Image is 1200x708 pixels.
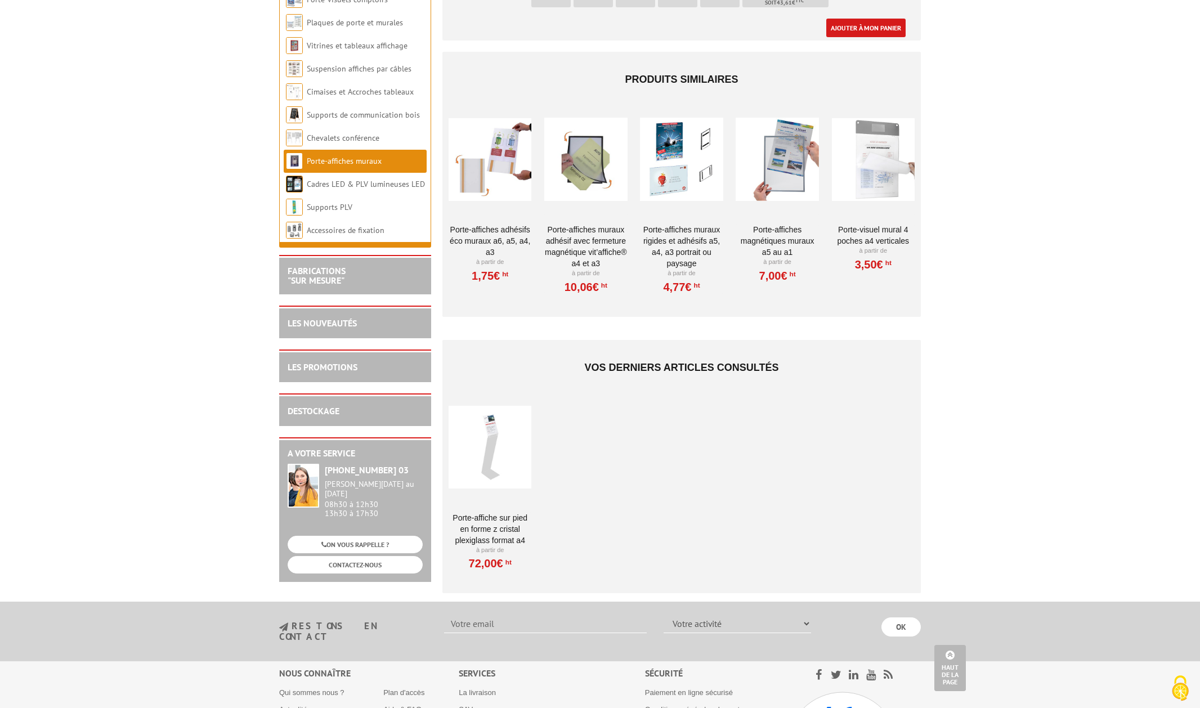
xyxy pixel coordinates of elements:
img: Cimaises et Accroches tableaux [286,83,303,100]
img: Accessoires de fixation [286,222,303,239]
span: Produits similaires [625,74,738,85]
a: Porte-Visuel mural 4 poches A4 verticales [832,224,915,247]
a: 10,06€HT [565,284,607,290]
a: Plan d'accès [383,688,424,697]
img: Porte-affiches muraux [286,153,303,169]
a: Accessoires de fixation [307,225,384,235]
img: newsletter.jpg [279,622,288,632]
span: Vos derniers articles consultés [584,362,778,373]
div: Sécurité [645,667,786,680]
p: À partir de [640,269,723,278]
a: Porte-affiches magnétiques muraux A5 au A1 [736,224,818,258]
a: DESTOCKAGE [288,405,339,416]
a: LES NOUVEAUTÉS [288,317,357,329]
a: LES PROMOTIONS [288,361,357,373]
a: Qui sommes nous ? [279,688,344,697]
div: [PERSON_NAME][DATE] au [DATE] [325,480,423,499]
a: 72,00€HT [469,560,512,567]
h3: restons en contact [279,621,427,641]
a: Supports de communication bois [307,110,420,120]
p: À partir de [544,269,627,278]
a: Cadres LED & PLV lumineuses LED [307,179,425,189]
div: Nous connaître [279,667,459,680]
div: Services [459,667,645,680]
p: À partir de [449,258,531,267]
a: FABRICATIONS"Sur Mesure" [288,265,346,286]
sup: HT [500,270,508,278]
sup: HT [883,259,892,267]
input: Votre email [444,614,647,633]
img: Supports de communication bois [286,106,303,123]
img: Supports PLV [286,199,303,216]
a: Haut de la page [934,645,966,691]
a: 4,77€HT [663,284,700,290]
sup: HT [599,281,607,289]
img: Cadres LED & PLV lumineuses LED [286,176,303,192]
p: À partir de [449,546,531,555]
a: 1,75€HT [472,272,508,279]
a: Cimaises et Accroches tableaux [307,87,414,97]
a: 3,50€HT [855,261,892,268]
sup: HT [691,281,700,289]
h2: A votre service [288,449,423,459]
a: La livraison [459,688,496,697]
a: Paiement en ligne sécurisé [645,688,733,697]
p: À partir de [832,247,915,256]
a: Suspension affiches par câbles [307,64,411,74]
img: Plaques de porte et murales [286,14,303,31]
a: Porte-affiches adhésifs éco muraux A6, A5, A4, A3 [449,224,531,258]
img: Chevalets conférence [286,129,303,146]
a: Chevalets conférence [307,133,379,143]
a: Porte-affiche sur pied en forme Z cristal plexiglass format A4 [449,512,531,546]
sup: HT [503,558,512,566]
a: ON VOUS RAPPELLE ? [288,536,423,553]
a: Plaques de porte et murales [307,17,403,28]
a: Porte-affiches muraux adhésif avec fermeture magnétique VIT’AFFICHE® A4 et A3 [544,224,627,269]
button: Cookies (fenêtre modale) [1161,670,1200,708]
a: Porte-affiches muraux [307,156,382,166]
sup: HT [787,270,796,278]
div: 08h30 à 12h30 13h30 à 17h30 [325,480,423,518]
input: OK [881,617,921,637]
a: Vitrines et tableaux affichage [307,41,408,51]
a: Ajouter à mon panier [826,19,906,37]
a: CONTACTEZ-NOUS [288,556,423,573]
strong: [PHONE_NUMBER] 03 [325,464,409,476]
a: Supports PLV [307,202,352,212]
a: 7,00€HT [759,272,796,279]
img: widget-service.jpg [288,464,319,508]
img: Suspension affiches par câbles [286,60,303,77]
a: Porte-affiches muraux rigides et adhésifs A5, A4, A3 portrait ou paysage [640,224,723,269]
p: À partir de [736,258,818,267]
img: Cookies (fenêtre modale) [1166,674,1194,702]
img: Vitrines et tableaux affichage [286,37,303,54]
